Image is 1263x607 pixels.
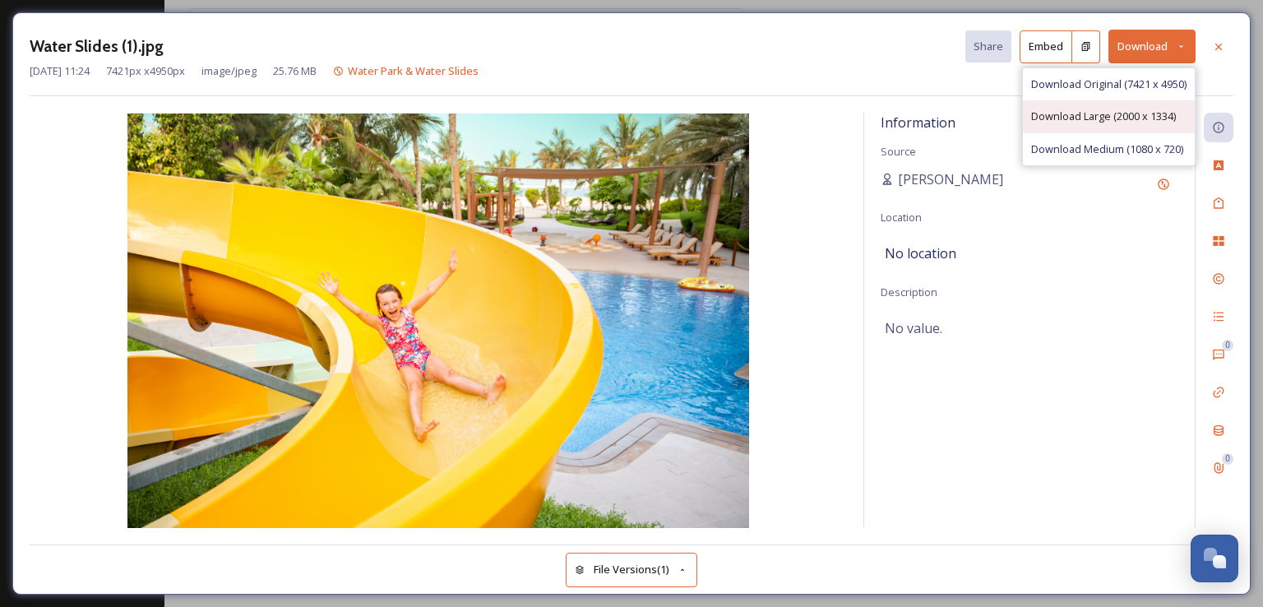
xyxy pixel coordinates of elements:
[106,63,185,79] span: 7421 px x 4950 px
[30,114,847,528] img: Water%20Slides%20(1).jpg
[881,114,955,132] span: Information
[885,318,942,338] span: No value.
[1031,109,1176,124] span: Download Large (2000 x 1334)
[1191,535,1238,582] button: Open Chat
[885,243,956,263] span: No location
[273,63,317,79] span: 25.76 MB
[201,63,257,79] span: image/jpeg
[348,63,479,78] span: Water Park & Water Slides
[881,210,922,225] span: Location
[1020,30,1072,63] button: Embed
[1108,30,1196,63] button: Download
[1031,141,1183,157] span: Download Medium (1080 x 720)
[898,169,1003,189] span: [PERSON_NAME]
[1222,340,1233,351] div: 0
[965,30,1011,63] button: Share
[881,144,916,159] span: Source
[1222,453,1233,465] div: 0
[30,63,90,79] span: [DATE] 11:24
[566,553,697,586] button: File Versions(1)
[30,35,164,58] h3: Water Slides (1).jpg
[881,285,937,299] span: Description
[1031,76,1187,92] span: Download Original (7421 x 4950)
